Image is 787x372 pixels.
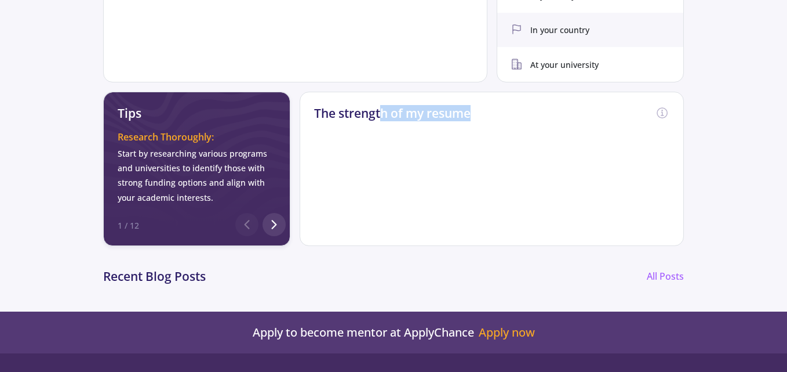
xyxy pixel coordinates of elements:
[530,24,589,36] span: In your country
[118,106,276,121] h2: Tips
[118,146,276,205] div: Start by researching various programs and universities to identify those with strong funding opti...
[647,270,684,283] a: All Posts
[103,269,206,284] h2: Recent Blog Posts
[530,59,599,71] span: At your university
[118,219,139,232] div: 1 / 12
[314,106,471,121] h2: The strength of my resume
[118,130,276,144] div: Research Thoroughly:
[479,326,535,340] a: Apply now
